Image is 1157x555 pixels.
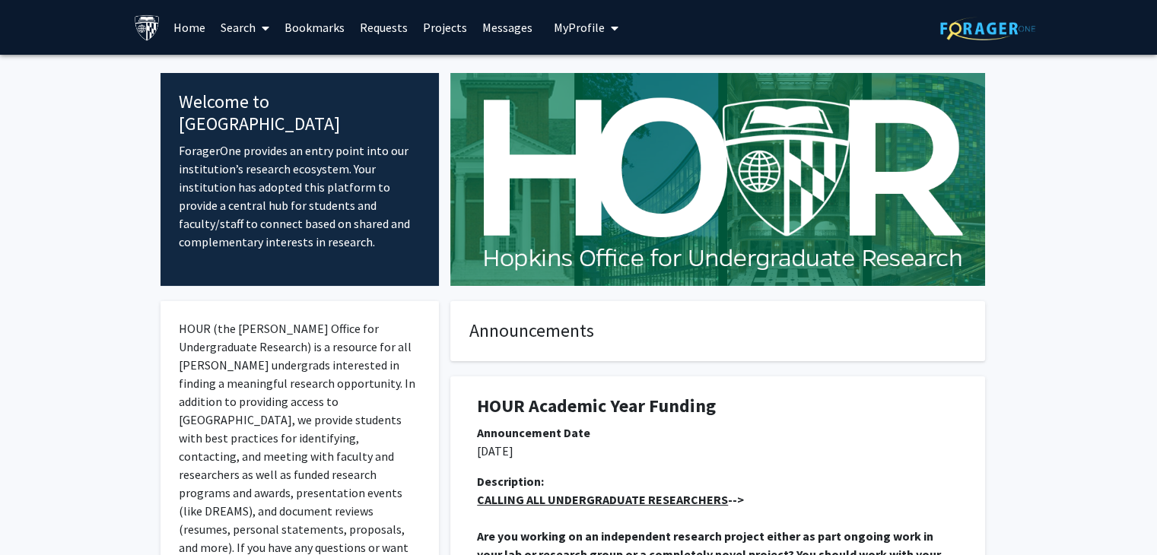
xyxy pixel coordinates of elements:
a: Messages [475,1,540,54]
h1: HOUR Academic Year Funding [477,395,958,417]
div: Description: [477,472,958,490]
h4: Welcome to [GEOGRAPHIC_DATA] [179,91,421,135]
p: ForagerOne provides an entry point into our institution’s research ecosystem. Your institution ha... [179,141,421,251]
a: Search [213,1,277,54]
a: Projects [415,1,475,54]
iframe: Chat [11,487,65,544]
u: CALLING ALL UNDERGRADUATE RESEARCHERS [477,492,728,507]
div: Announcement Date [477,423,958,442]
strong: --> [477,492,744,507]
span: My Profile [554,20,605,35]
h4: Announcements [469,320,966,342]
img: Johns Hopkins University Logo [134,14,161,41]
img: Cover Image [450,73,985,286]
a: Home [166,1,213,54]
p: [DATE] [477,442,958,460]
a: Requests [352,1,415,54]
a: Bookmarks [277,1,352,54]
img: ForagerOne Logo [940,17,1035,40]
